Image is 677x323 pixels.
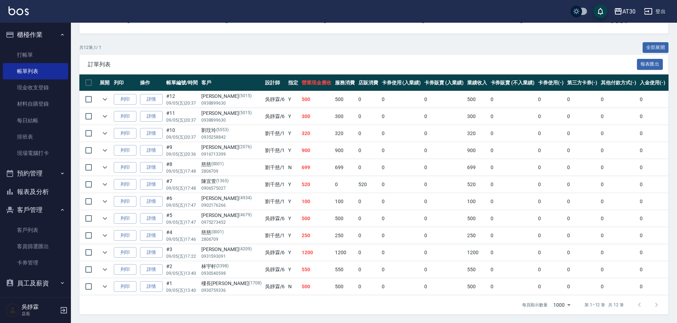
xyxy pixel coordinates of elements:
td: Y [286,244,300,261]
td: 0 [638,261,667,278]
td: 300 [465,108,489,125]
td: N [286,159,300,176]
td: 0 [565,193,599,210]
button: expand row [100,128,110,139]
p: 0916713399 [201,151,262,157]
td: 0 [638,159,667,176]
td: #3 [164,244,200,261]
td: 0 [638,176,667,193]
a: 報表匯出 [637,61,663,67]
div: [PERSON_NAME] [201,246,262,253]
button: expand row [100,111,110,122]
td: Y [286,91,300,108]
td: 0 [380,193,423,210]
td: 0 [357,261,380,278]
th: 列印 [112,74,138,91]
td: 0 [357,108,380,125]
td: 1200 [300,244,333,261]
td: 0 [423,227,465,244]
td: 0 [357,244,380,261]
th: 服務消費 [333,74,357,91]
p: (4934) [239,195,252,202]
td: 0 [638,244,667,261]
td: 0 [489,261,536,278]
td: 0 [638,142,667,159]
td: 吳靜霖 /6 [263,278,287,295]
a: 詳情 [140,179,163,190]
td: 0 [357,278,380,295]
td: 吳靜霖 /6 [263,261,287,278]
td: 0 [599,261,638,278]
th: 卡券販賣 (不入業績) [489,74,536,91]
a: 客資篩選匯出 [3,238,68,255]
td: 500 [333,91,357,108]
button: expand row [100,213,110,224]
button: 列印 [114,145,136,156]
th: 展開 [98,74,112,91]
td: 0 [565,244,599,261]
td: 0 [638,193,667,210]
td: 0 [599,108,638,125]
button: expand row [100,264,110,275]
td: 0 [536,142,565,159]
button: 列印 [114,128,136,139]
td: 0 [489,91,536,108]
td: Y [286,210,300,227]
td: 500 [300,210,333,227]
th: 入金使用(-) [638,74,667,91]
td: 0 [565,227,599,244]
td: 0 [380,210,423,227]
td: 0 [599,210,638,227]
td: #4 [164,227,200,244]
td: Y [286,261,300,278]
td: 1200 [333,244,357,261]
td: 0 [380,108,423,125]
td: Y [286,227,300,244]
th: 其他付款方式(-) [599,74,638,91]
button: 列印 [114,264,136,275]
th: 卡券使用 (入業績) [380,74,423,91]
a: 客戶列表 [3,222,68,238]
td: 0 [536,261,565,278]
th: 營業現金應收 [300,74,333,91]
p: (0001) [211,229,224,236]
p: (1708) [249,280,262,287]
td: #8 [164,159,200,176]
td: 0 [638,278,667,295]
a: 材料自購登錄 [3,96,68,112]
a: 現場電腦打卡 [3,145,68,161]
td: 0 [536,176,565,193]
p: 09/05 (五) 17:47 [166,202,198,208]
td: 0 [423,125,465,142]
td: 0 [638,91,667,108]
button: 列印 [114,230,136,241]
p: 0938899630 [201,100,262,106]
td: 0 [489,159,536,176]
p: 0938899630 [201,117,262,123]
td: 0 [423,108,465,125]
button: 列印 [114,247,136,258]
button: 預約管理 [3,164,68,183]
div: [PERSON_NAME] [201,93,262,100]
td: #5 [164,210,200,227]
td: 劉千慈 /1 [263,159,287,176]
td: Y [286,193,300,210]
td: 900 [465,142,489,159]
a: 詳情 [140,145,163,156]
td: 0 [638,210,667,227]
td: 320 [465,125,489,142]
p: 09/05 (五) 17:47 [166,219,198,225]
button: 報表及分析 [3,183,68,201]
p: 2806709 [201,236,262,243]
td: 900 [333,142,357,159]
a: 詳情 [140,264,163,275]
th: 客戶 [200,74,263,91]
th: 設計師 [263,74,287,91]
td: 100 [465,193,489,210]
td: 520 [300,176,333,193]
td: #12 [164,91,200,108]
td: 250 [333,227,357,244]
td: 0 [536,159,565,176]
a: 卡券管理 [3,255,68,271]
th: 帳單編號/時間 [164,74,200,91]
